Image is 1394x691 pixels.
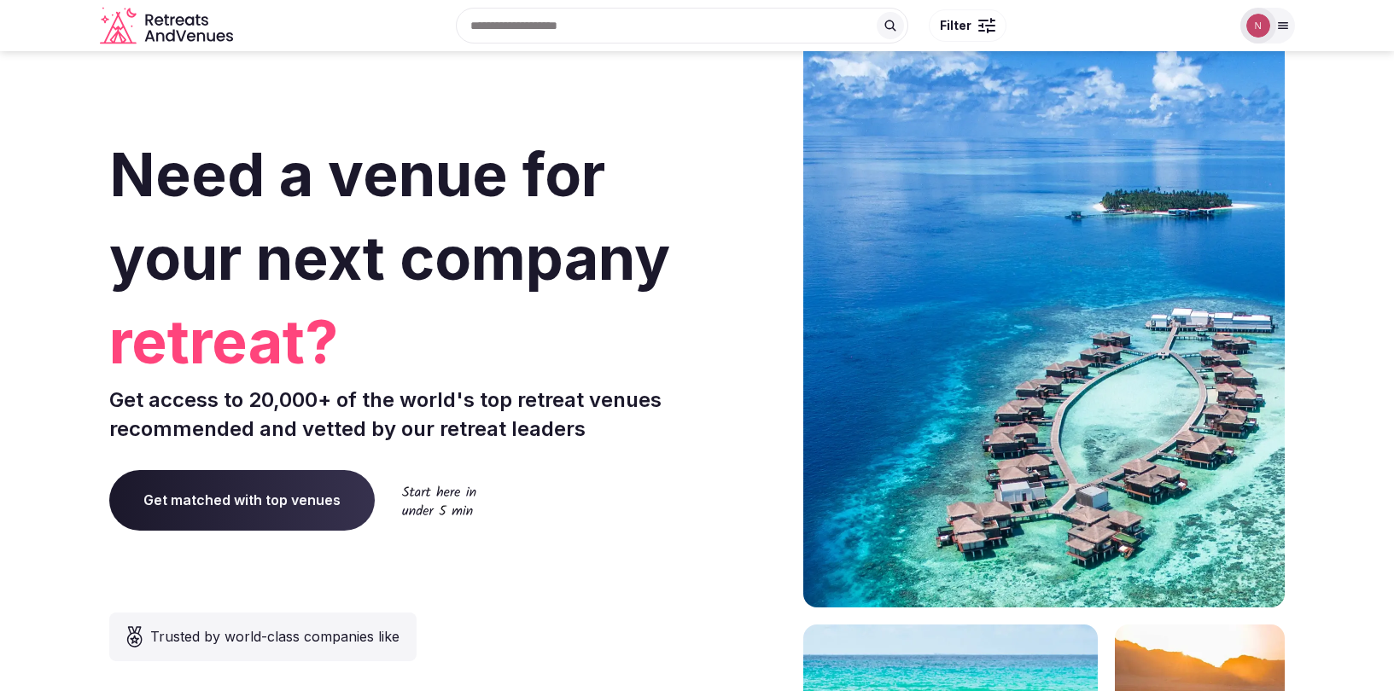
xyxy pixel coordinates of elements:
[150,626,400,647] span: Trusted by world-class companies like
[940,17,971,34] span: Filter
[109,470,375,530] a: Get matched with top venues
[402,485,476,515] img: Start here in under 5 min
[929,9,1006,42] button: Filter
[109,138,670,294] span: Need a venue for your next company
[100,7,236,45] a: Visit the homepage
[100,7,236,45] svg: Retreats and Venues company logo
[109,386,691,443] p: Get access to 20,000+ of the world's top retreat venues recommended and vetted by our retreat lea...
[1246,14,1270,38] img: Nathalia Bilotti
[109,300,691,384] span: retreat?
